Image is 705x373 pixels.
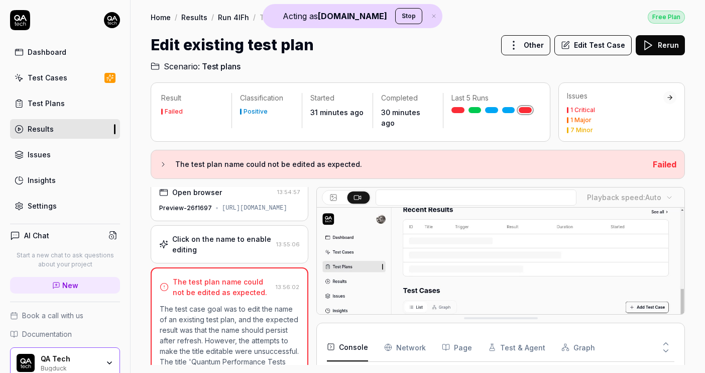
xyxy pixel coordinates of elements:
a: Run 4lFh [218,12,249,22]
p: Start a new chat to ask questions about your project [10,251,120,269]
div: Positive [244,109,268,115]
span: New [62,280,78,291]
a: Test Plans [10,94,120,113]
h1: Edit existing test plan [151,34,314,56]
button: Rerun [636,35,685,55]
div: / [211,12,214,22]
div: Click on the name to enable editing [172,234,272,255]
a: Results [10,119,120,139]
a: New [10,277,120,294]
h4: AI Chat [24,230,49,241]
button: Graph [561,333,595,361]
a: Dashboard [10,42,120,62]
span: Test plans [202,60,241,72]
div: Test Case Result [260,12,319,22]
a: Settings [10,196,120,216]
div: The test plan name could not be edited as expected. [173,276,272,298]
a: Documentation [10,329,120,339]
div: 1 Critical [570,107,595,113]
time: 13:54:57 [277,189,300,196]
button: Test & Agent [488,333,545,361]
div: / [253,12,256,22]
div: Bugduck [41,363,99,371]
p: Started [310,93,364,103]
button: Page [442,333,472,361]
div: QA Tech [41,354,99,363]
a: Book a call with us [10,310,120,321]
div: [URL][DOMAIN_NAME] [222,204,287,213]
a: Test Cases [10,68,120,87]
span: Book a call with us [22,310,83,321]
div: Issues [28,149,51,160]
div: / [175,12,177,22]
a: Insights [10,170,120,190]
button: Other [501,35,550,55]
p: Classification [240,93,294,103]
button: The test plan name could not be edited as expected. [159,158,645,170]
p: Last 5 Runs [451,93,532,103]
a: Scenario:Test plans [151,60,241,72]
div: Free Plan [648,11,685,24]
div: Playback speed: [587,192,661,203]
div: Insights [28,175,56,185]
span: Failed [653,159,676,169]
div: Settings [28,201,57,211]
button: Edit Test Case [554,35,632,55]
p: Result [161,93,223,103]
div: Test Cases [28,72,67,83]
time: 13:56:02 [276,284,299,291]
div: Test Plans [28,98,65,109]
a: Home [151,12,171,22]
span: Documentation [22,329,72,339]
div: 7 Minor [570,127,593,133]
h3: The test plan name could not be edited as expected. [175,158,645,170]
div: Dashboard [28,47,66,57]
button: Console [327,333,368,361]
a: Free Plan [648,10,685,24]
img: QA Tech Logo [17,354,35,372]
div: Failed [165,109,183,115]
span: Scenario: [162,60,200,72]
button: Network [384,333,426,361]
div: Results [28,124,54,134]
time: 31 minutes ago [310,108,364,117]
a: Issues [10,145,120,164]
div: Preview-26f1697 [159,204,212,213]
div: Open browser [172,187,222,198]
p: Completed [381,93,435,103]
time: 13:55:06 [276,241,300,248]
time: 30 minutes ago [381,108,420,127]
div: 1 Major [570,117,592,123]
img: 7ccf6c19-61ad-4a6c-8811-018b02a1b829.jpg [104,12,120,28]
button: Stop [395,8,422,24]
a: Results [181,12,207,22]
div: Issues [567,91,663,101]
